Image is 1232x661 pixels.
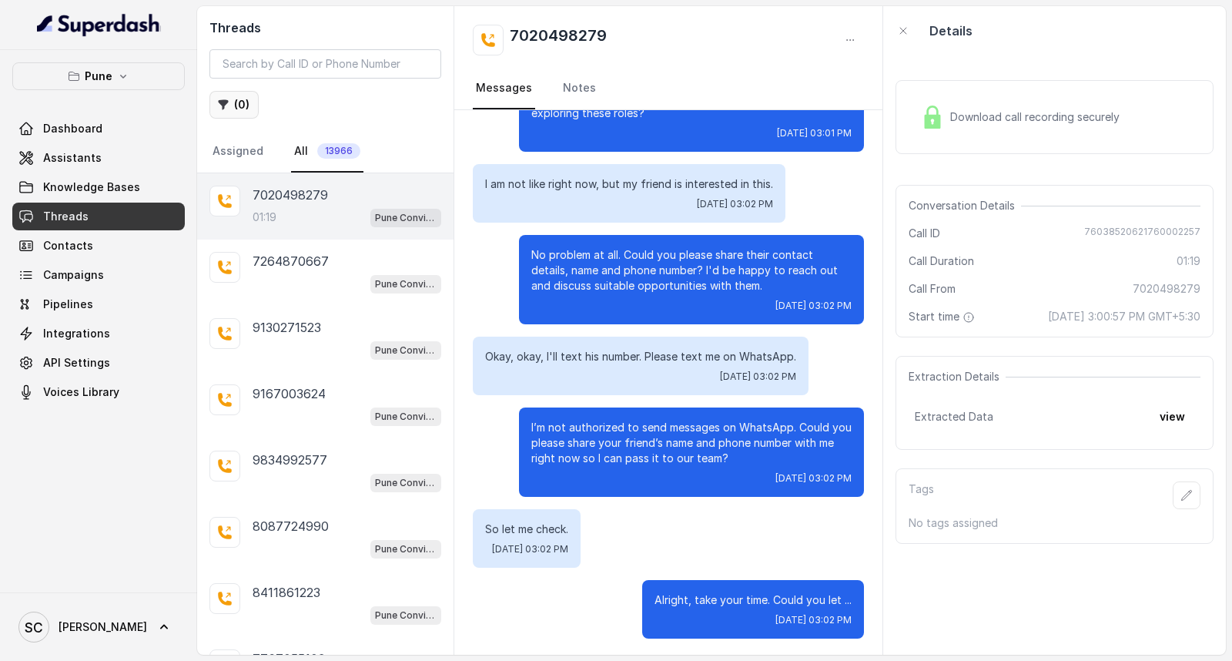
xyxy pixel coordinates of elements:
p: Pune Conviction HR Outbound Assistant [375,343,437,358]
span: [DATE] 03:02 PM [492,543,568,555]
text: SC [25,619,43,636]
a: Assigned [209,131,266,173]
p: 9130271523 [253,318,321,337]
p: Pune Conviction HR Outbound Assistant [375,608,437,623]
p: Tags [909,481,934,509]
a: All13966 [291,131,363,173]
span: 76038520621760002257 [1084,226,1200,241]
p: No tags assigned [909,515,1200,531]
a: Voices Library [12,378,185,406]
span: Start time [909,309,978,324]
input: Search by Call ID or Phone Number [209,49,441,79]
img: Lock Icon [921,106,944,129]
span: Voices Library [43,384,119,400]
span: Pipelines [43,297,93,312]
span: Extracted Data [915,409,993,424]
span: [DATE] 03:02 PM [720,371,796,383]
a: [PERSON_NAME] [12,606,185,649]
p: 8411861223 [253,583,320,602]
a: Notes [560,68,599,109]
p: 9834992577 [253,451,327,469]
p: Pune [85,67,112,86]
a: Campaigns [12,261,185,289]
button: (0) [209,91,259,119]
a: Integrations [12,320,185,347]
span: Download call recording securely [950,109,1126,125]
span: Conversation Details [909,198,1021,213]
span: Threads [43,209,89,224]
a: Contacts [12,232,185,260]
a: Assistants [12,144,185,172]
span: 13966 [317,143,360,159]
a: Messages [473,68,535,109]
span: [DATE] 03:02 PM [697,198,773,210]
span: Call ID [909,226,940,241]
h2: Threads [209,18,441,37]
a: Dashboard [12,115,185,143]
span: API Settings [43,355,110,371]
button: Pune [12,62,185,90]
a: API Settings [12,349,185,377]
span: Assistants [43,150,102,166]
p: Pune Conviction HR Outbound Assistant [375,542,437,557]
p: I am not like right now, but my friend is interested in this. [485,176,773,192]
p: Pune Conviction HR Outbound Assistant [375,277,437,292]
span: Call Duration [909,253,974,269]
span: 7020498279 [1133,281,1200,297]
p: Okay, okay, I'll text his number. Please text me on WhatsApp. [485,349,796,364]
nav: Tabs [473,68,864,109]
p: 7264870667 [253,252,329,270]
p: 9167003624 [253,384,326,403]
p: Pune Conviction HR Outbound Assistant [375,210,437,226]
span: Campaigns [43,267,104,283]
span: [DATE] 03:02 PM [775,472,852,485]
p: Pune Conviction HR Outbound Assistant [375,475,437,491]
span: Integrations [43,326,110,341]
p: Details [929,22,973,40]
p: 01:19 [253,210,276,225]
span: [DATE] 03:01 PM [777,127,852,139]
p: 7020498279 [253,186,328,204]
p: So let me check. [485,522,568,537]
p: I’m not authorized to send messages on WhatsApp. Could you please share your friend’s name and ph... [531,420,852,466]
p: No problem at all. Could you please share their contact details, name and phone number? I'd be ha... [531,247,852,294]
p: 8087724990 [253,517,329,535]
span: Dashboard [43,121,102,136]
p: Alright, take your time. Could you let ... [654,592,852,608]
a: Knowledge Bases [12,173,185,201]
p: Pune Conviction HR Outbound Assistant [375,409,437,424]
a: Threads [12,203,185,230]
button: view [1150,403,1194,431]
img: light.svg [37,12,161,37]
span: [DATE] 03:02 PM [775,300,852,312]
span: Call From [909,281,956,297]
span: [DATE] 03:02 PM [775,614,852,626]
nav: Tabs [209,131,441,173]
span: 01:19 [1177,253,1200,269]
span: Contacts [43,238,93,253]
h2: 7020498279 [510,25,607,55]
span: Extraction Details [909,369,1006,384]
span: [DATE] 3:00:57 PM GMT+5:30 [1048,309,1200,324]
span: Knowledge Bases [43,180,140,195]
a: Pipelines [12,290,185,318]
span: [PERSON_NAME] [59,619,147,635]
